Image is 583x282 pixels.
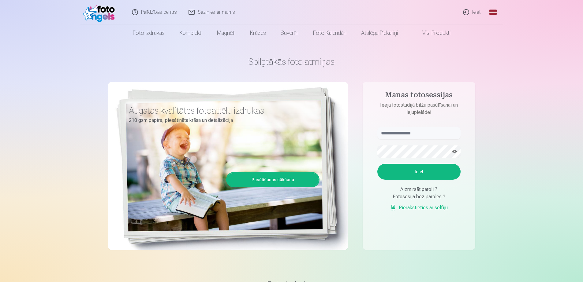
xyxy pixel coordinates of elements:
[405,24,458,42] a: Visi produkti
[172,24,210,42] a: Komplekti
[125,24,172,42] a: Foto izdrukas
[83,2,118,22] img: /fa1
[210,24,243,42] a: Magnēti
[273,24,306,42] a: Suvenīri
[377,193,461,200] div: Fotosesija bez paroles ?
[371,90,467,101] h4: Manas fotosessijas
[129,105,315,116] h3: Augstas kvalitātes fotoattēlu izdrukas
[354,24,405,42] a: Atslēgu piekariņi
[227,173,319,186] a: Pasūtīšanas sākšana
[129,116,315,125] p: 210 gsm papīrs, piesātināta krāsa un detalizācija
[243,24,273,42] a: Krūzes
[377,186,461,193] div: Aizmirsāt paroli ?
[390,204,448,211] a: Pierakstieties ar selfiju
[371,101,467,116] p: Ieeja fotostudijā bilžu pasūtīšanai un lejupielādei
[108,56,475,67] h1: Spilgtākās foto atmiņas
[377,164,461,180] button: Ieiet
[306,24,354,42] a: Foto kalendāri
